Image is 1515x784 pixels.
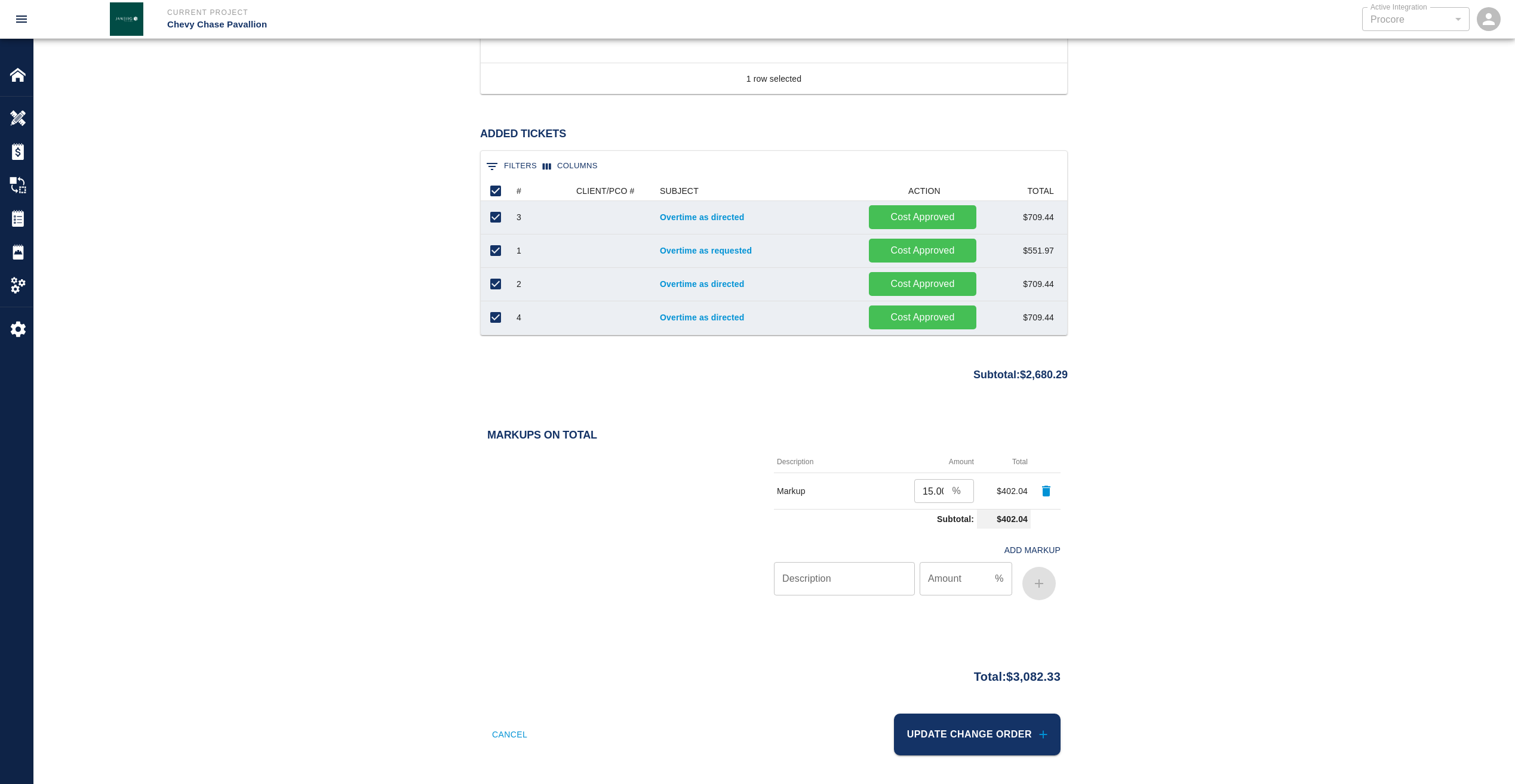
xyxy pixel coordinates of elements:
p: Cost Approved [874,277,972,291]
div: 2 [517,278,521,290]
th: Description [774,451,871,473]
td: $402.04 [977,510,1031,529]
p: Current Project [167,7,822,18]
td: $402.04 [977,473,1031,510]
button: Show filters [483,157,540,176]
div: $709.44 [982,268,1060,301]
div: 3 [517,211,521,223]
th: Total [977,451,1031,473]
p: Total: $3,082.33 [974,662,1061,686]
div: CLIENT/PCO # [576,181,635,200]
h2: Added Tickets [480,128,1068,141]
div: 1 row selected [746,73,801,85]
a: Overtime as requested [660,245,857,257]
div: ACTION [863,181,982,200]
h4: Add Markup [1004,545,1061,555]
div: TOTAL [982,181,1060,200]
div: SUBJECT [660,181,699,200]
div: $709.44 [982,301,1060,335]
button: Cancel [487,714,532,755]
a: Overtime as directed [660,278,857,290]
div: CLIENT/PCO # [570,181,654,200]
h3: Subtotal: $2,680.29 [973,369,1068,381]
div: $551.97 [982,234,1060,268]
p: % [995,572,1003,586]
p: Chevy Chase Pavallion [167,18,822,32]
iframe: Chat Widget [1247,304,1515,784]
button: Update Change Order [894,714,1061,755]
td: Markup [774,473,871,510]
h2: Markups on Total [487,429,1061,442]
div: Procore [1370,13,1461,26]
div: # [517,181,521,200]
p: Cost Approved [874,310,972,325]
img: Janeiro Inc [110,2,143,36]
div: 1 [517,245,521,257]
button: open drawer [7,5,36,33]
p: Cost Approved [874,243,972,258]
td: Subtotal: [774,510,977,529]
p: Cost Approved [874,210,972,224]
div: 4 [517,311,521,323]
div: ACTION [908,181,941,200]
label: Active Integration [1370,2,1427,12]
p: % [952,484,961,498]
a: Overtime as directed [660,311,857,323]
div: # [511,181,570,200]
div: TOTAL [1027,181,1054,200]
a: Overtime as directed [660,211,857,223]
div: SUBJECT [654,181,863,200]
th: Amount [871,451,977,473]
button: Select columns [540,157,601,175]
div: $709.44 [982,201,1060,234]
